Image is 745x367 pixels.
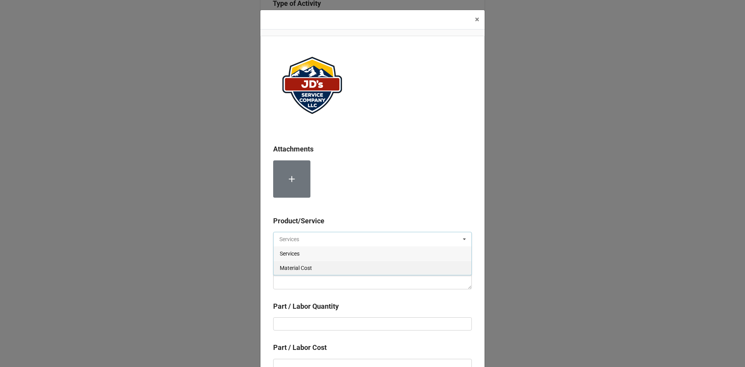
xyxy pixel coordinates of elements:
[280,250,300,257] span: Services
[273,342,327,353] label: Part / Labor Cost
[273,144,314,155] label: Attachments
[273,216,324,226] label: Product/Service
[273,49,351,122] img: ePqffAuANl%2FJDServiceCoLogo_website.png
[475,15,479,24] span: ×
[273,301,339,312] label: Part / Labor Quantity
[280,265,312,271] span: Material Cost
